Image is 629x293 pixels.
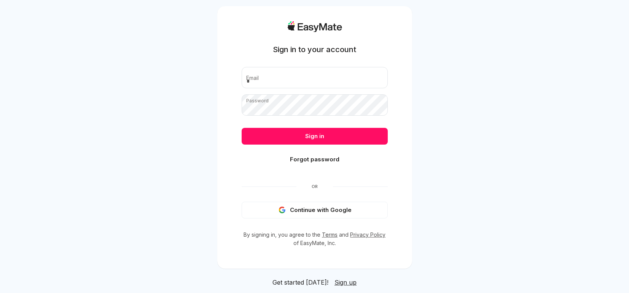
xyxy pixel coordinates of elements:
a: Terms [322,231,338,238]
button: Continue with Google [242,202,388,218]
span: Get started [DATE]! [272,278,328,287]
a: Privacy Policy [350,231,385,238]
span: Sign up [334,279,357,286]
h1: Sign in to your account [273,44,356,55]
p: By signing in, you agree to the and of EasyMate, Inc. [242,231,388,247]
button: Sign in [242,128,388,145]
span: Or [296,183,333,189]
a: Sign up [334,278,357,287]
button: Forgot password [242,151,388,168]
